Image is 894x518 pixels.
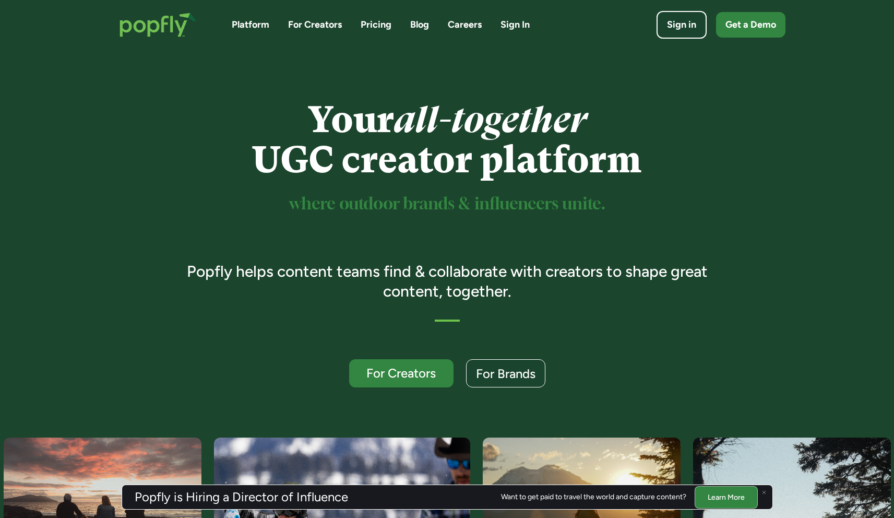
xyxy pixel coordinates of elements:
[476,367,535,380] div: For Brands
[410,18,429,31] a: Blog
[667,18,696,31] div: Sign in
[135,491,348,503] h3: Popfly is Hiring a Director of Influence
[288,18,342,31] a: For Creators
[657,11,707,39] a: Sign in
[501,493,686,501] div: Want to get paid to travel the world and capture content?
[725,18,776,31] div: Get a Demo
[359,367,444,380] div: For Creators
[349,359,454,387] a: For Creators
[394,99,587,141] em: all-together
[289,196,605,213] sup: where outdoor brands & influencers unite.
[109,2,207,48] a: home
[361,18,391,31] a: Pricing
[172,100,722,180] h1: Your UGC creator platform
[172,262,722,301] h3: Popfly helps content teams find & collaborate with creators to shape great content, together.
[466,359,545,387] a: For Brands
[448,18,482,31] a: Careers
[716,12,785,38] a: Get a Demo
[695,486,758,508] a: Learn More
[232,18,269,31] a: Platform
[500,18,530,31] a: Sign In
